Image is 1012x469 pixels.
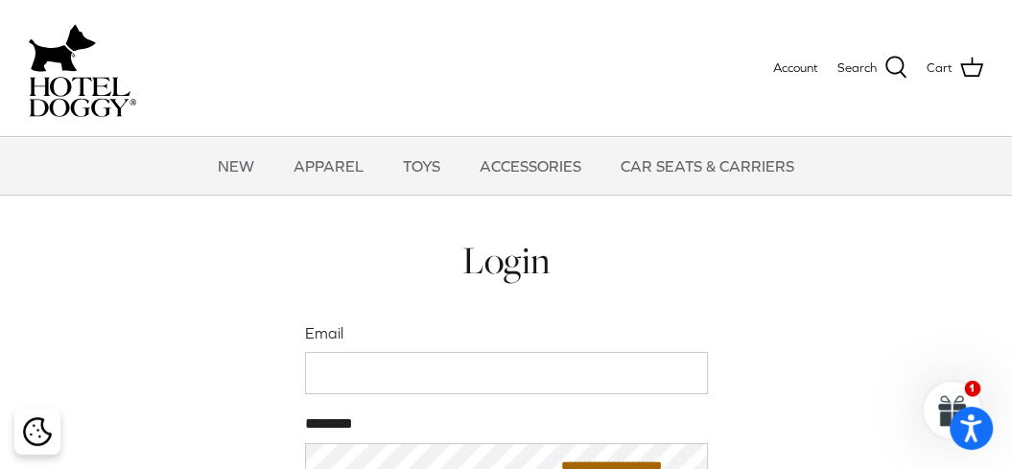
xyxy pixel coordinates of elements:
a: TOYS [386,137,458,195]
a: Search [837,56,907,81]
button: Cookie policy [20,415,54,449]
a: Cart [927,56,983,81]
a: Account [773,58,818,78]
img: Cookie policy [23,417,52,446]
a: ACCESSORIES [462,137,599,195]
a: APPAREL [276,137,381,195]
a: hoteldoggycom [29,19,136,117]
img: hoteldoggycom [29,77,136,117]
h2: Login [305,236,708,284]
span: Cart [927,58,953,78]
img: dog-icon.svg [29,19,96,77]
label: Email [305,322,708,343]
div: Cookie policy [14,409,60,455]
span: Search [837,58,877,78]
span: Account [773,59,818,74]
a: CAR SEATS & CARRIERS [603,137,812,195]
a: NEW [200,137,271,195]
